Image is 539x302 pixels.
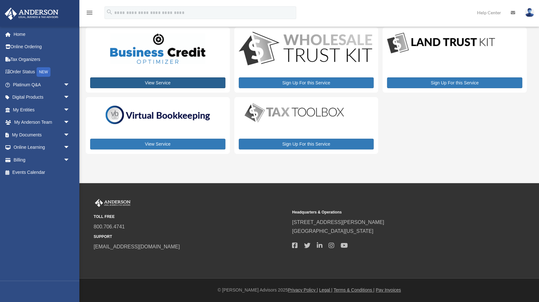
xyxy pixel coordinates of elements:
small: TOLL FREE [94,213,288,220]
a: Sign Up For this Service [239,77,374,88]
a: Privacy Policy | [288,287,318,292]
span: arrow_drop_down [63,154,76,167]
span: arrow_drop_down [63,116,76,129]
a: Sign Up For this Service [239,139,374,149]
a: Online Ordering [4,41,79,53]
a: My Anderson Teamarrow_drop_down [4,116,79,129]
img: WS-Trust-Kit-lgo-1.jpg [239,32,372,67]
img: Anderson Advisors Platinum Portal [94,199,132,207]
a: Events Calendar [4,166,79,179]
img: taxtoolbox_new-1.webp [239,102,350,124]
a: Online Learningarrow_drop_down [4,141,79,154]
a: Home [4,28,79,41]
a: Legal | [319,287,332,292]
small: Headquarters & Operations [292,209,486,216]
a: Platinum Q&Aarrow_drop_down [4,78,79,91]
span: arrow_drop_down [63,128,76,141]
a: Billingarrow_drop_down [4,154,79,166]
small: SUPPORT [94,233,288,240]
a: 800.706.4741 [94,224,125,229]
a: Digital Productsarrow_drop_down [4,91,76,104]
span: arrow_drop_down [63,103,76,116]
a: Pay Invoices [376,287,401,292]
a: Tax Organizers [4,53,79,66]
a: Sign Up For this Service [387,77,522,88]
a: View Service [90,139,225,149]
a: My Documentsarrow_drop_down [4,128,79,141]
a: [EMAIL_ADDRESS][DOMAIN_NAME] [94,244,180,249]
a: View Service [90,77,225,88]
a: [STREET_ADDRESS][PERSON_NAME] [292,220,384,225]
a: [GEOGRAPHIC_DATA][US_STATE] [292,228,373,234]
i: search [106,9,113,16]
a: Order StatusNEW [4,66,79,79]
i: menu [86,9,93,16]
img: User Pic [525,8,534,17]
span: arrow_drop_down [63,91,76,104]
span: arrow_drop_down [63,141,76,154]
a: menu [86,11,93,16]
div: © [PERSON_NAME] Advisors 2025 [79,286,539,294]
img: LandTrust_lgo-1.jpg [387,32,495,55]
div: NEW [37,67,50,77]
a: Terms & Conditions | [334,287,375,292]
span: arrow_drop_down [63,78,76,91]
img: Anderson Advisors Platinum Portal [3,8,60,20]
a: My Entitiesarrow_drop_down [4,103,79,116]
